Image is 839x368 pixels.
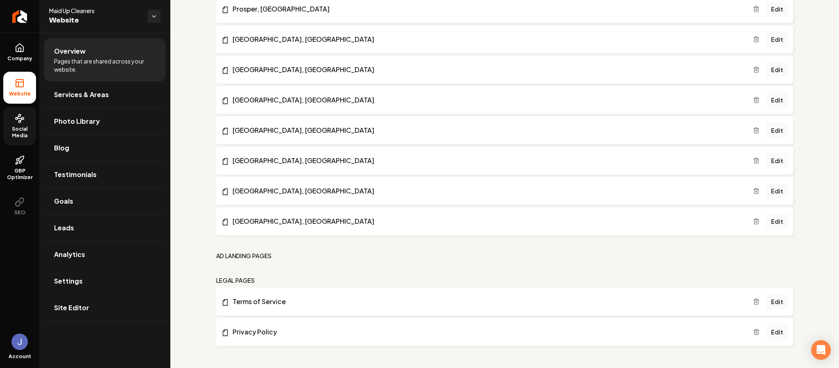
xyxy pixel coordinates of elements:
[766,294,788,309] a: Edit
[4,55,36,62] span: Company
[766,214,788,229] a: Edit
[44,108,165,134] a: Photo Library
[3,107,36,145] a: Social Media
[54,250,85,259] span: Analytics
[44,135,165,161] a: Blog
[221,297,753,307] a: Terms of Service
[44,215,165,241] a: Leads
[11,334,28,350] button: Open user button
[54,303,89,313] span: Site Editor
[44,188,165,214] a: Goals
[3,126,36,139] span: Social Media
[44,268,165,294] a: Settings
[221,156,753,166] a: [GEOGRAPHIC_DATA], [GEOGRAPHIC_DATA]
[49,15,141,26] span: Website
[54,143,69,153] span: Blog
[221,216,753,226] a: [GEOGRAPHIC_DATA], [GEOGRAPHIC_DATA]
[6,91,34,97] span: Website
[766,184,788,198] a: Edit
[216,276,255,284] h2: Legal Pages
[44,295,165,321] a: Site Editor
[11,209,29,216] span: SEO
[54,46,86,56] span: Overview
[221,95,753,105] a: [GEOGRAPHIC_DATA], [GEOGRAPHIC_DATA]
[3,36,36,68] a: Company
[54,223,74,233] span: Leads
[54,196,73,206] span: Goals
[54,276,83,286] span: Settings
[44,161,165,188] a: Testimonials
[9,353,31,360] span: Account
[766,2,788,16] a: Edit
[49,7,141,15] span: Maid Up Cleaners
[766,62,788,77] a: Edit
[811,340,831,360] div: Open Intercom Messenger
[44,82,165,108] a: Services & Areas
[766,32,788,47] a: Edit
[221,65,753,75] a: [GEOGRAPHIC_DATA], [GEOGRAPHIC_DATA]
[44,241,165,268] a: Analytics
[3,149,36,187] a: GBP Optimizer
[221,327,753,337] a: Privacy Policy
[3,168,36,181] span: GBP Optimizer
[3,191,36,223] button: SEO
[54,116,100,126] span: Photo Library
[766,123,788,138] a: Edit
[766,153,788,168] a: Edit
[54,57,156,73] span: Pages that are shared across your website.
[11,334,28,350] img: Jacob Elser
[221,34,753,44] a: [GEOGRAPHIC_DATA], [GEOGRAPHIC_DATA]
[54,90,109,100] span: Services & Areas
[221,4,753,14] a: Prosper, [GEOGRAPHIC_DATA]
[766,93,788,107] a: Edit
[216,252,272,260] h2: Ad landing pages
[221,125,753,135] a: [GEOGRAPHIC_DATA], [GEOGRAPHIC_DATA]
[766,325,788,339] a: Edit
[54,170,97,179] span: Testimonials
[221,186,753,196] a: [GEOGRAPHIC_DATA], [GEOGRAPHIC_DATA]
[12,10,27,23] img: Rebolt Logo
